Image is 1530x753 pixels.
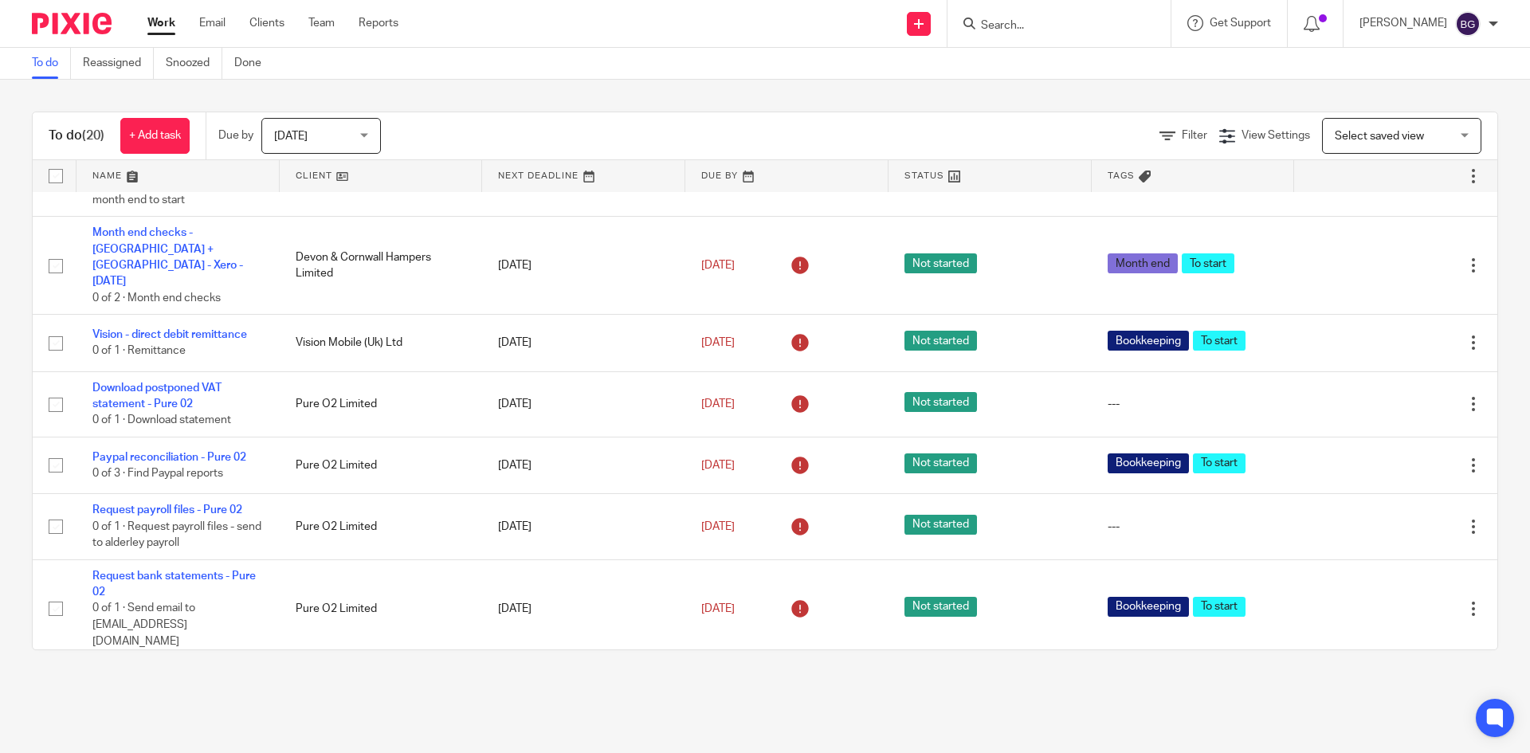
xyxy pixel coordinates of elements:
span: 0 of 1 · Remittance [92,346,186,357]
span: To start [1193,453,1246,473]
span: Month end [1108,253,1178,273]
td: [DATE] [482,315,685,371]
span: Bookkeeping [1108,453,1189,473]
span: Get Support [1210,18,1271,29]
span: 0 of 3 · Find Paypal reports [92,468,223,479]
span: 0 of 1 · Download statement [92,415,231,426]
a: Download postponed VAT statement - Pure 02 [92,382,222,410]
a: Email [199,15,226,31]
a: Work [147,15,175,31]
span: [DATE] [701,398,735,410]
td: Pure O2 Limited [280,494,483,559]
input: Search [979,19,1123,33]
td: Pure O2 Limited [280,559,483,657]
span: Not started [904,515,977,535]
span: View Settings [1242,130,1310,141]
a: Month end checks - [GEOGRAPHIC_DATA] + [GEOGRAPHIC_DATA] - Xero - [DATE] [92,227,243,287]
a: Vision - direct debit remittance [92,329,247,340]
span: Not started [904,597,977,617]
span: Not started [904,331,977,351]
td: Devon & Cornwall Hampers Limited [280,217,483,315]
span: (20) [82,129,104,142]
td: [DATE] [482,437,685,493]
span: [DATE] [701,603,735,614]
a: + Add task [120,118,190,154]
span: Tags [1108,171,1135,180]
img: Pixie [32,13,112,34]
td: Vision Mobile (Uk) Ltd [280,315,483,371]
span: To start [1182,253,1234,273]
img: svg%3E [1455,11,1481,37]
a: Reassigned [83,48,154,79]
td: [DATE] [482,217,685,315]
span: To start [1193,597,1246,617]
p: Due by [218,127,253,143]
a: Clients [249,15,284,31]
div: --- [1108,396,1279,412]
h1: To do [49,127,104,144]
span: [DATE] [701,460,735,471]
a: Team [308,15,335,31]
span: [DATE] [701,260,735,271]
a: Paypal reconciliation - Pure 02 [92,452,246,463]
span: Bookkeeping [1108,597,1189,617]
span: Select saved view [1335,131,1424,142]
span: To start [1193,331,1246,351]
div: --- [1108,519,1279,535]
span: Filter [1182,130,1207,141]
td: [DATE] [482,494,685,559]
a: Snoozed [166,48,222,79]
a: Reports [359,15,398,31]
span: 0 of 1 · Send email to [EMAIL_ADDRESS][DOMAIN_NAME] [92,603,195,647]
p: [PERSON_NAME] [1359,15,1447,31]
span: 0 of 2 · Month end checks [92,292,221,304]
span: [DATE] [701,337,735,348]
a: Request payroll files - Pure 02 [92,504,242,516]
a: Done [234,48,273,79]
span: Not started [904,453,977,473]
span: Not started [904,253,977,273]
td: [DATE] [482,559,685,657]
span: Not started [904,392,977,412]
a: Request bank statements - Pure 02 [92,571,256,598]
td: Pure O2 Limited [280,371,483,437]
td: [DATE] [482,371,685,437]
span: [DATE] [274,131,308,142]
a: To do [32,48,71,79]
span: Bookkeeping [1108,331,1189,351]
span: [DATE] [701,521,735,532]
td: Pure O2 Limited [280,437,483,493]
span: 0 of 1 · Request payroll files - send to alderley payroll [92,521,261,549]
